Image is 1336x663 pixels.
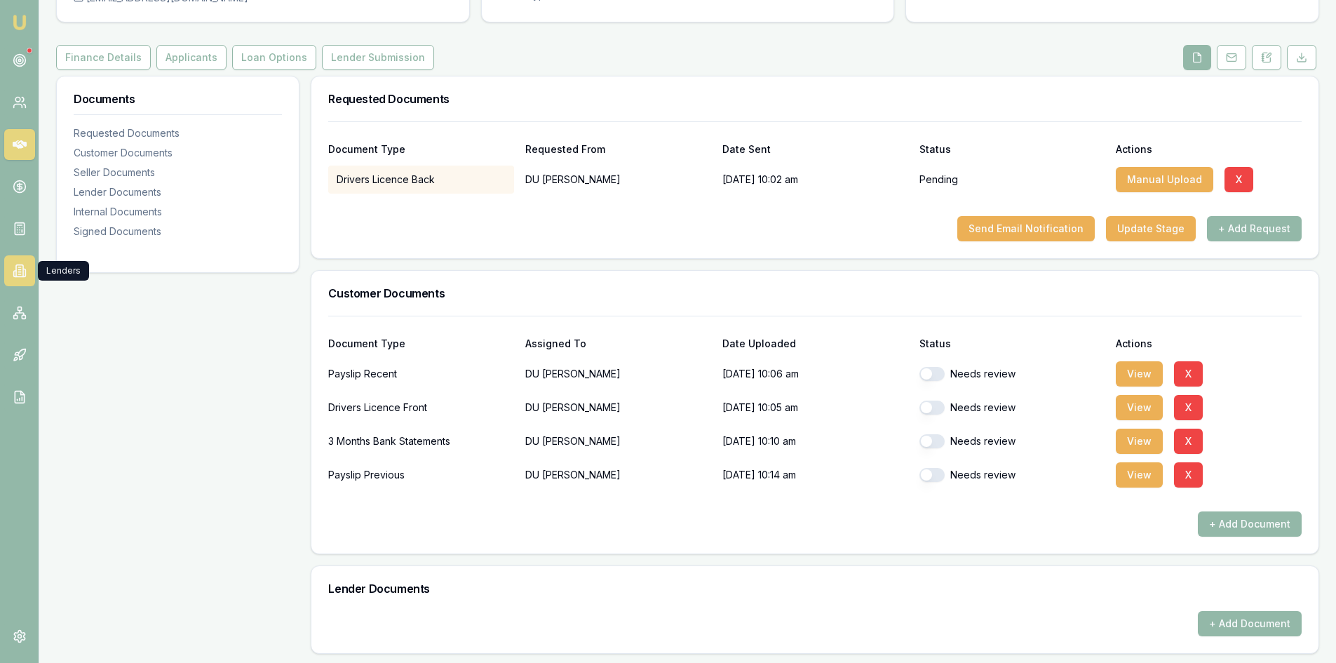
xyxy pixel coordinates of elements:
button: View [1116,361,1163,387]
h3: Requested Documents [328,93,1302,105]
button: X [1174,429,1203,454]
button: Manual Upload [1116,167,1213,192]
a: Loan Options [229,45,319,70]
h3: Lender Documents [328,583,1302,594]
p: [DATE] 10:10 am [722,427,908,455]
div: Signed Documents [74,225,282,239]
button: View [1116,429,1163,454]
div: Needs review [919,367,1105,381]
div: Needs review [919,434,1105,448]
div: Date Sent [722,145,908,154]
img: emu-icon-u.png [11,14,28,31]
div: Status [919,339,1105,349]
div: Payslip Previous [328,461,514,489]
div: Requested From [525,145,711,154]
p: [DATE] 10:14 am [722,461,908,489]
button: Send Email Notification [957,216,1095,241]
div: Seller Documents [74,166,282,180]
a: Applicants [154,45,229,70]
div: Assigned To [525,339,711,349]
p: DU [PERSON_NAME] [525,427,711,455]
button: X [1224,167,1253,192]
p: DU [PERSON_NAME] [525,166,711,194]
div: Lender Documents [74,185,282,199]
div: Needs review [919,468,1105,482]
p: DU [PERSON_NAME] [525,394,711,422]
div: Customer Documents [74,146,282,160]
a: Finance Details [56,45,154,70]
div: Actions [1116,145,1302,154]
p: Pending [919,173,958,187]
a: Lender Submission [319,45,437,70]
div: Document Type [328,339,514,349]
button: Finance Details [56,45,151,70]
div: Drivers Licence Back [328,166,514,194]
p: DU [PERSON_NAME] [525,461,711,489]
div: [DATE] 10:02 am [722,166,908,194]
p: [DATE] 10:06 am [722,360,908,388]
button: Lender Submission [322,45,434,70]
div: Actions [1116,339,1302,349]
div: Date Uploaded [722,339,908,349]
div: 3 Months Bank Statements [328,427,514,455]
div: Lenders [38,261,89,281]
button: View [1116,462,1163,488]
button: Loan Options [232,45,316,70]
button: View [1116,395,1163,420]
div: Needs review [919,401,1105,415]
div: Payslip Recent [328,360,514,388]
div: Status [919,145,1105,154]
button: Update Stage [1106,216,1196,241]
p: DU [PERSON_NAME] [525,360,711,388]
h3: Customer Documents [328,288,1302,299]
button: X [1174,361,1203,387]
button: X [1174,462,1203,488]
div: Document Type [328,145,514,154]
button: + Add Request [1207,216,1302,241]
button: X [1174,395,1203,420]
button: + Add Document [1198,611,1302,636]
button: + Add Document [1198,511,1302,537]
div: Drivers Licence Front [328,394,514,422]
button: Applicants [156,45,227,70]
div: Internal Documents [74,205,282,219]
p: [DATE] 10:05 am [722,394,908,422]
h3: Documents [74,93,282,105]
div: Requested Documents [74,126,282,140]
